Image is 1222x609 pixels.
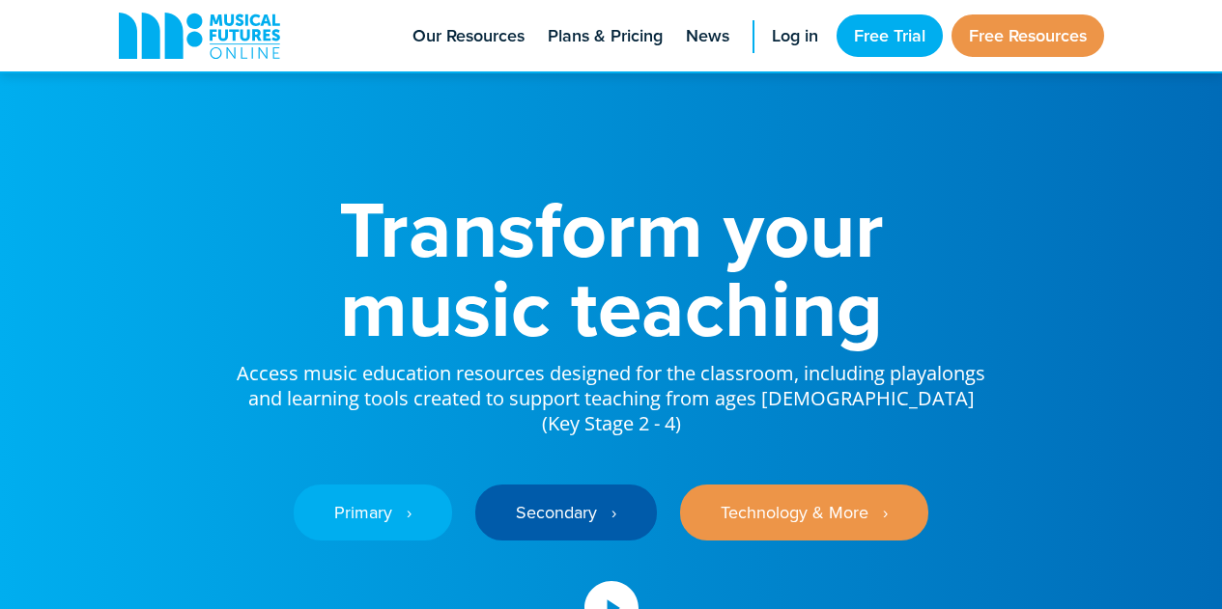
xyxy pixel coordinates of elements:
[952,14,1104,57] a: Free Resources
[235,189,988,347] h1: Transform your music teaching
[680,484,928,540] a: Technology & More ‎‏‏‎ ‎ ›
[772,23,818,49] span: Log in
[837,14,943,57] a: Free Trial
[548,23,663,49] span: Plans & Pricing
[294,484,452,540] a: Primary ‎‏‏‎ ‎ ›
[235,347,988,436] p: Access music education resources designed for the classroom, including playalongs and learning to...
[412,23,525,49] span: Our Resources
[686,23,729,49] span: News
[475,484,657,540] a: Secondary ‎‏‏‎ ‎ ›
